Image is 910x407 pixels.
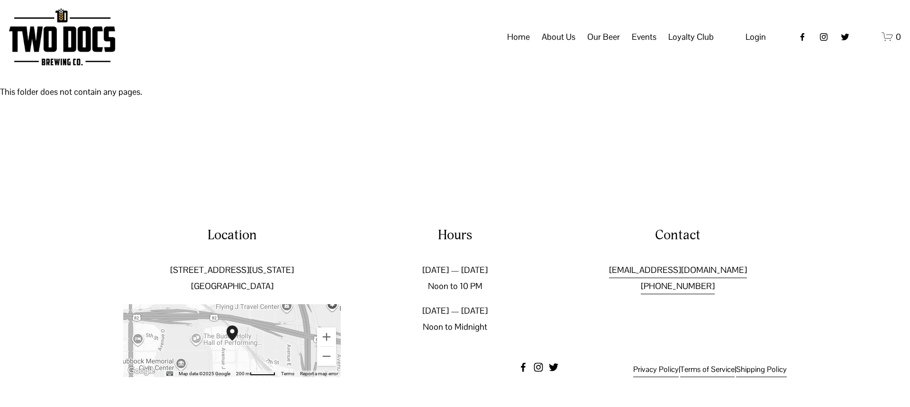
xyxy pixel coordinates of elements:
span: 200 m [236,371,250,376]
a: folder dropdown [542,28,575,46]
button: Zoom out [317,347,336,366]
a: Privacy Policy [633,362,679,377]
a: instagram-unauth [819,32,828,42]
a: Terms of Service [680,362,735,377]
p: [DATE] — [DATE] Noon to Midnight [346,303,564,335]
span: About Us [542,29,575,45]
span: Events [632,29,656,45]
h4: Hours [346,226,564,244]
span: Login [746,31,766,42]
p: [STREET_ADDRESS][US_STATE] [GEOGRAPHIC_DATA] [123,262,341,294]
a: Terms [281,371,294,376]
img: Google [126,365,157,377]
a: 0 items in cart [882,31,901,43]
button: Map Scale: 200 m per 50 pixels [233,371,278,377]
img: Two Docs Brewing Co. [9,8,115,65]
span: Our Beer [587,29,620,45]
a: twitter-unauth [840,32,850,42]
span: Loyalty Club [668,29,714,45]
button: Keyboard shortcuts [166,371,173,377]
a: Facebook [519,362,528,372]
a: folder dropdown [668,28,714,46]
a: twitter-unauth [549,362,558,372]
p: [DATE] — [DATE] Noon to 10 PM [346,262,564,294]
a: [PHONE_NUMBER] [641,278,715,294]
a: Report a map error [300,371,338,376]
a: Shipping Policy [736,362,787,377]
a: [EMAIL_ADDRESS][DOMAIN_NAME] [609,262,747,278]
span: 0 [896,31,901,42]
h4: Location [123,226,341,244]
span: Map data ©2025 Google [179,371,230,376]
a: Login [746,29,766,45]
a: Open this area in Google Maps (opens a new window) [126,365,157,377]
a: folder dropdown [632,28,656,46]
a: Facebook [798,32,807,42]
a: folder dropdown [587,28,620,46]
button: Zoom in [317,327,336,346]
a: Home [507,28,530,46]
div: Two Docs Brewing Co. 502 Texas Avenue Lubbock, TX, 79401, United States [227,326,249,356]
a: instagram-unauth [534,362,543,372]
p: | | [597,362,786,377]
h4: Contact [569,226,787,244]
